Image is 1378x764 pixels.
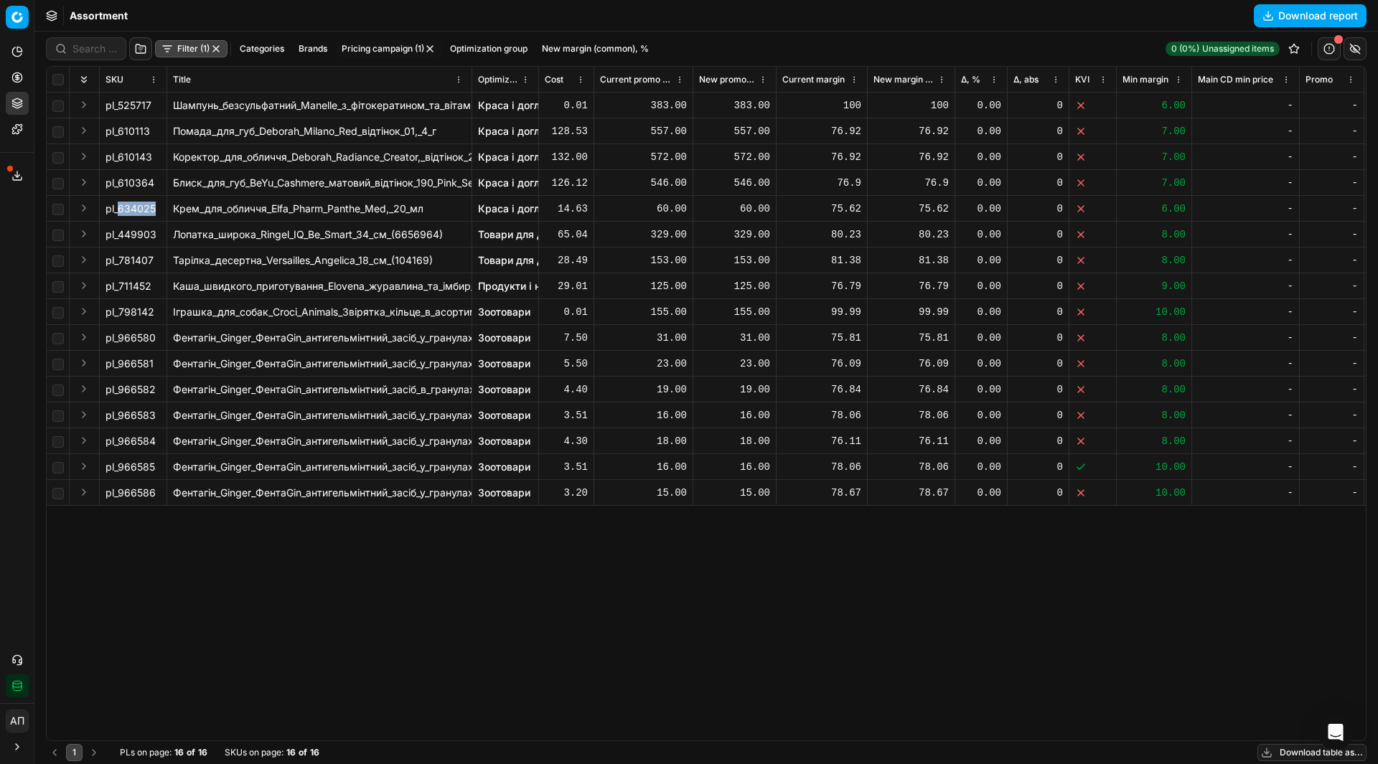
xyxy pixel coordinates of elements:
[536,40,655,57] button: New margin (common), %
[1122,357,1186,371] div: 8.00
[545,408,588,423] div: 3.51
[1306,98,1358,113] div: -
[961,460,1001,474] div: 0.00
[106,434,156,448] span: pl_966584
[106,460,155,474] span: pl_966585
[106,331,156,345] span: pl_966580
[699,408,770,423] div: 16.00
[545,357,588,371] div: 5.50
[961,357,1001,371] div: 0.00
[699,176,770,190] div: 546.00
[299,747,307,758] strong: of
[478,279,561,293] a: Продукти і напої
[961,176,1001,190] div: 0.00
[75,174,93,191] button: Expand
[478,124,552,138] a: Краса і догляд
[1198,150,1293,164] div: -
[46,744,103,761] nav: pagination
[1306,408,1358,423] div: -
[6,709,29,732] button: АП
[1013,227,1063,242] div: 0
[600,382,687,397] div: 19.00
[66,744,83,761] button: 1
[1198,202,1293,216] div: -
[1013,331,1063,345] div: 0
[1013,460,1063,474] div: 0
[1122,124,1186,138] div: 7.00
[75,96,93,113] button: Expand
[173,408,466,423] div: Фентагін_Ginger_ФентаGin_антигельмінтний_засіб_у_гранулах_для_собак_та_котів_1_гранула_на_2_кг_(3...
[478,460,530,474] a: Зоотовари
[286,747,296,758] strong: 16
[873,202,949,216] div: 75.62
[1306,434,1358,448] div: -
[72,42,117,56] input: Search by SKU or title
[782,150,861,164] div: 76.92
[1198,305,1293,319] div: -
[75,380,93,397] button: Expand
[873,227,949,242] div: 80.23
[699,486,770,500] div: 15.00
[478,227,563,242] a: Товари для дому
[478,150,552,164] a: Краса і догляд
[198,747,207,758] strong: 16
[545,124,588,138] div: 128.53
[1013,150,1063,164] div: 0
[699,150,770,164] div: 572.00
[1122,460,1186,474] div: 10.00
[106,74,123,85] span: SKU
[873,434,949,448] div: 76.11
[1306,74,1333,85] span: Promo
[1013,357,1063,371] div: 0
[1122,331,1186,345] div: 8.00
[478,408,530,423] a: Зоотовари
[1198,382,1293,397] div: -
[75,71,93,88] button: Expand all
[545,460,588,474] div: 3.51
[1306,331,1358,345] div: -
[478,305,530,319] a: Зоотовари
[106,279,151,293] span: pl_711452
[545,434,588,448] div: 4.30
[961,202,1001,216] div: 0.00
[478,98,552,113] a: Краса і догляд
[545,227,588,242] div: 65.04
[782,486,861,500] div: 78.67
[75,406,93,423] button: Expand
[545,382,588,397] div: 4.40
[1122,305,1186,319] div: 10.00
[1306,150,1358,164] div: -
[699,124,770,138] div: 557.00
[699,202,770,216] div: 60.00
[1013,279,1063,293] div: 0
[699,357,770,371] div: 23.00
[70,9,128,23] span: Assortment
[75,122,93,139] button: Expand
[478,74,518,85] span: Optimization group
[1166,42,1280,56] a: 0 (0%)Unassigned items
[600,74,672,85] span: Current promo price
[6,710,28,732] span: АП
[106,202,156,216] span: pl_634025
[1306,460,1358,474] div: -
[173,227,466,242] div: Лопатка_широка_Ringel_IQ_Be_Smart_34_см_(6656964)
[600,305,687,319] div: 155.00
[106,150,152,164] span: pl_610143
[155,40,228,57] button: Filter (1)
[106,253,154,268] span: pl_781407
[1013,98,1063,113] div: 0
[173,357,466,371] div: Фентагін_Ginger_ФентаGin_антигельмінтний_засіб_у_гранулах_для_собак_1_гранула_на_40_кг_(34741)
[699,253,770,268] div: 153.00
[782,124,861,138] div: 76.92
[873,382,949,397] div: 76.84
[1198,460,1293,474] div: -
[1202,43,1274,55] span: Unassigned items
[961,331,1001,345] div: 0.00
[173,279,466,293] div: Каша_швидкого_приготування_Elovena_журавлина_та_імбир_210_г_(35_г_х_6_шт.)
[1198,124,1293,138] div: -
[873,357,949,371] div: 76.09
[1306,176,1358,190] div: -
[1122,150,1186,164] div: 7.00
[600,98,687,113] div: 383.00
[600,150,687,164] div: 572.00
